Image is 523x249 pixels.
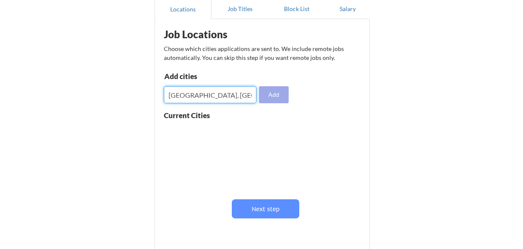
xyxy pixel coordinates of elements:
[164,29,271,40] div: Job Locations
[164,73,252,80] div: Add cities
[164,112,229,119] div: Current Cities
[232,199,299,218] button: Next step
[164,44,360,62] div: Choose which cities applications are sent to. We include remote jobs automatically. You can skip ...
[259,86,289,103] button: Add
[164,86,256,103] input: Type here...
